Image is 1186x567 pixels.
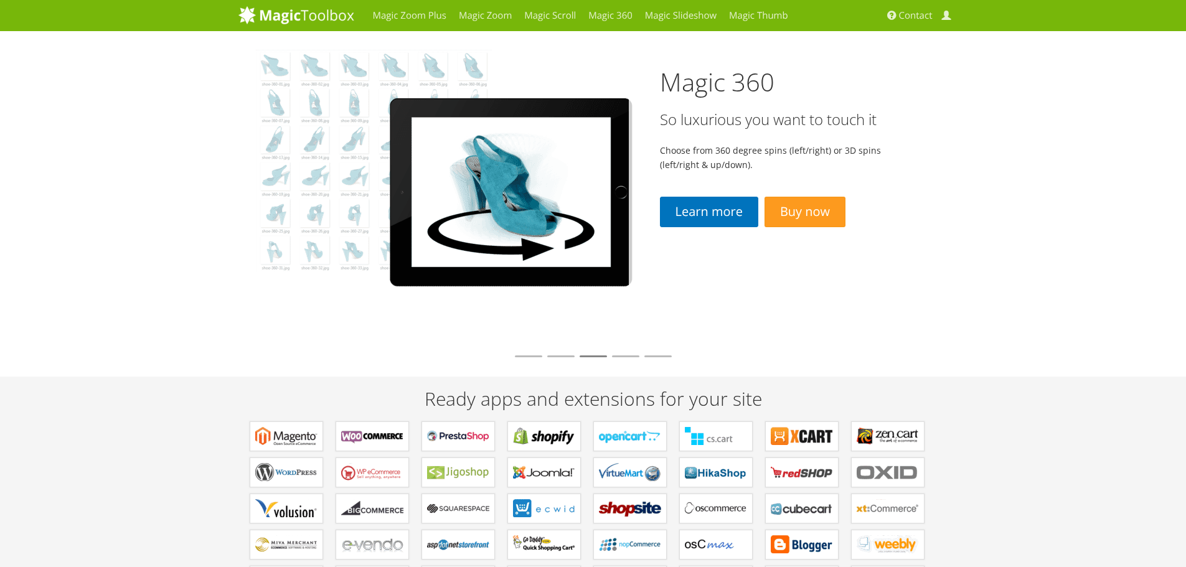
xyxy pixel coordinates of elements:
[593,457,667,487] a: Components for VirtueMart
[593,530,667,560] a: Extensions for nopCommerce
[765,197,845,227] a: Buy now
[679,494,753,523] a: Add-ons for osCommerce
[685,463,747,482] b: Components for HikaShop
[427,463,489,482] b: Plugins for Jigoshop
[857,463,919,482] b: Extensions for OXID
[427,535,489,554] b: Extensions for AspDotNetStorefront
[336,457,409,487] a: Plugins for WP e-Commerce
[507,421,581,451] a: Apps for Shopify
[513,535,575,554] b: Extensions for GoDaddy Shopping Cart
[507,530,581,560] a: Extensions for GoDaddy Shopping Cart
[593,494,667,523] a: Extensions for ShopSite
[857,427,919,446] b: Plugins for Zen Cart
[765,421,839,451] a: Modules for X-Cart
[599,427,661,446] b: Modules for OpenCart
[255,535,318,554] b: Extensions for Miva Merchant
[336,494,409,523] a: Apps for Bigcommerce
[771,463,833,482] b: Components for redSHOP
[660,143,917,172] p: Choose from 360 degree spins (left/right) or 3D spins (left/right & up/down).
[679,421,753,451] a: Add-ons for CS-Cart
[599,463,661,482] b: Components for VirtueMart
[513,499,575,518] b: Extensions for ECWID
[336,530,409,560] a: Extensions for e-vendo
[660,65,774,99] a: Magic 360
[899,9,933,22] span: Contact
[341,427,403,446] b: Plugins for WooCommerce
[250,494,323,523] a: Extensions for Volusion
[851,530,925,560] a: Extensions for Weebly
[851,494,925,523] a: Extensions for xt:Commerce
[593,421,667,451] a: Modules for OpenCart
[771,499,833,518] b: Plugins for CubeCart
[513,463,575,482] b: Components for Joomla
[238,388,948,409] h2: Ready apps and extensions for your site
[341,499,403,518] b: Apps for Bigcommerce
[255,463,318,482] b: Plugins for WordPress
[336,421,409,451] a: Plugins for WooCommerce
[507,494,581,523] a: Extensions for ECWID
[685,535,747,554] b: Add-ons for osCMax
[765,494,839,523] a: Plugins for CubeCart
[427,499,489,518] b: Extensions for Squarespace
[255,427,318,446] b: Extensions for Magento
[765,457,839,487] a: Components for redSHOP
[679,530,753,560] a: Add-ons for osCMax
[250,457,323,487] a: Plugins for WordPress
[421,530,495,560] a: Extensions for AspDotNetStorefront
[341,535,403,554] b: Extensions for e-vendo
[660,111,917,128] h3: So luxurious you want to touch it
[679,457,753,487] a: Components for HikaShop
[250,421,323,451] a: Extensions for Magento
[765,530,839,560] a: Extensions for Blogger
[250,530,323,560] a: Extensions for Miva Merchant
[341,463,403,482] b: Plugins for WP e-Commerce
[507,457,581,487] a: Components for Joomla
[857,499,919,518] b: Extensions for xt:Commerce
[421,457,495,487] a: Plugins for Jigoshop
[771,427,833,446] b: Modules for X-Cart
[599,535,661,554] b: Extensions for nopCommerce
[685,427,747,446] b: Add-ons for CS-Cart
[857,535,919,554] b: Extensions for Weebly
[851,421,925,451] a: Plugins for Zen Cart
[599,499,661,518] b: Extensions for ShopSite
[238,6,354,24] img: MagicToolbox.com - Image tools for your website
[513,427,575,446] b: Apps for Shopify
[685,499,747,518] b: Add-ons for osCommerce
[771,535,833,554] b: Extensions for Blogger
[427,427,489,446] b: Modules for PrestaShop
[851,457,925,487] a: Extensions for OXID
[660,197,758,227] a: Learn more
[255,499,318,518] b: Extensions for Volusion
[421,494,495,523] a: Extensions for Squarespace
[421,421,495,451] a: Modules for PrestaShop
[238,31,661,322] img: magic360-02.png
